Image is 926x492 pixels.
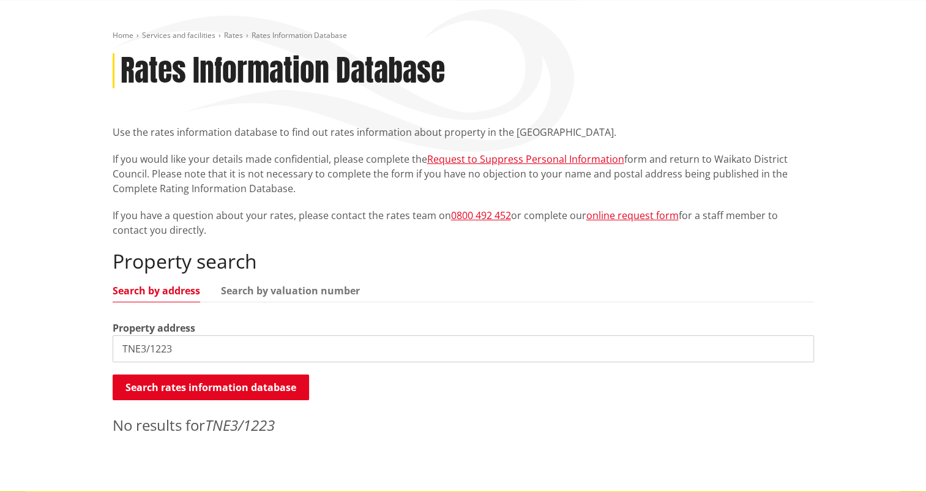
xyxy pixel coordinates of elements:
[224,30,243,40] a: Rates
[113,31,814,41] nav: breadcrumb
[427,152,624,166] a: Request to Suppress Personal Information
[451,209,511,222] a: 0800 492 452
[113,286,200,296] a: Search by address
[113,375,309,400] button: Search rates information database
[113,152,814,196] p: If you would like your details made confidential, please complete the form and return to Waikato ...
[586,209,679,222] a: online request form
[205,415,275,435] em: TNE3/1223
[113,414,814,436] p: No results for
[252,30,347,40] span: Rates Information Database
[113,335,814,362] input: e.g. Duke Street NGARUAWAHIA
[113,125,814,140] p: Use the rates information database to find out rates information about property in the [GEOGRAPHI...
[113,30,133,40] a: Home
[113,208,814,237] p: If you have a question about your rates, please contact the rates team on or complete our for a s...
[113,321,195,335] label: Property address
[870,441,914,485] iframe: Messenger Launcher
[221,286,360,296] a: Search by valuation number
[142,30,215,40] a: Services and facilities
[121,53,445,89] h1: Rates Information Database
[113,250,814,273] h2: Property search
